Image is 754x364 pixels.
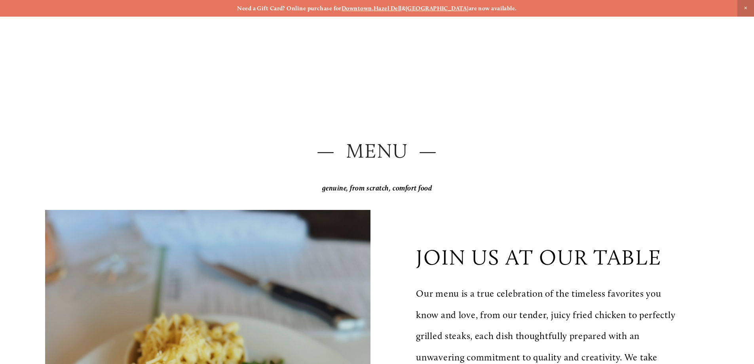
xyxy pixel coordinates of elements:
[45,137,708,165] h2: — Menu —
[372,5,374,12] strong: ,
[402,5,406,12] strong: &
[406,5,469,12] a: [GEOGRAPHIC_DATA]
[342,5,372,12] a: Downtown
[469,5,517,12] strong: are now available.
[374,5,402,12] a: Hazel Dell
[237,5,342,12] strong: Need a Gift Card? Online purchase for
[416,244,662,270] p: join us at our table
[322,184,432,192] em: genuine, from scratch, comfort food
